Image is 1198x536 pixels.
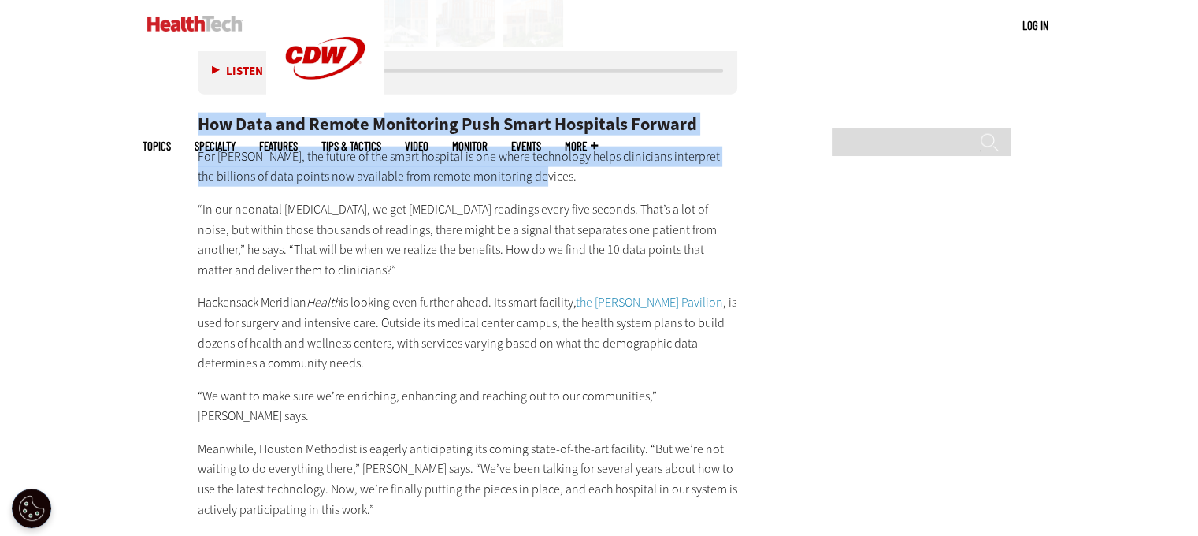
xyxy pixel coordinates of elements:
p: “We want to make sure we’re enriching, enhancing and reaching out to our communities,” [PERSON_NA... [198,386,738,426]
a: Tips & Tactics [321,140,381,152]
a: CDW [266,104,384,121]
a: Video [405,140,428,152]
p: Meanwhile, Houston Methodist is eagerly anticipating its coming state-of-the-art facility. “But w... [198,439,738,519]
span: Specialty [195,140,236,152]
a: MonITor [452,140,488,152]
button: Open Preferences [12,489,51,528]
a: the [PERSON_NAME] Pavilion [576,294,723,311]
p: “In our neonatal [MEDICAL_DATA], we get [MEDICAL_DATA] readings every five seconds. That’s a lot ... [198,199,738,280]
a: Features [259,140,298,152]
img: Home [147,16,243,32]
div: Cookie Settings [12,489,51,528]
div: User menu [1022,17,1048,34]
a: Log in [1022,18,1048,32]
span: More [565,140,598,152]
em: Health [306,294,340,311]
a: Events [511,140,541,152]
p: Hackensack Meridian is looking even further ahead. Its smart facility, , is used for surgery and ... [198,292,738,373]
span: Topics [143,140,171,152]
